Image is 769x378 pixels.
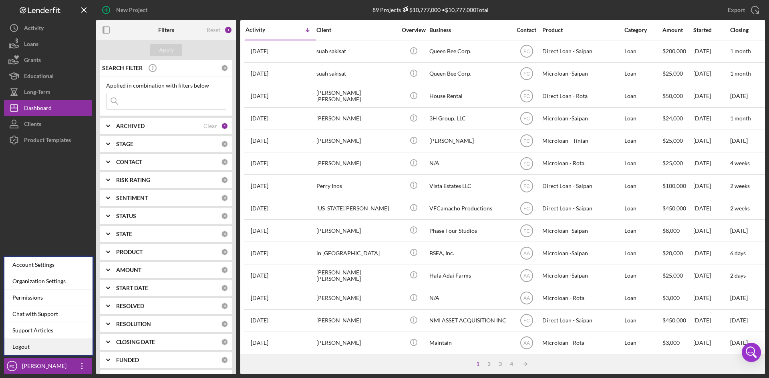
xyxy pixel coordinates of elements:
[429,63,509,84] div: Queen Bee Corp.
[429,86,509,107] div: House Rental
[662,227,680,234] span: $8,000
[523,116,530,122] text: FC
[730,272,746,279] time: 2 days
[693,220,729,241] div: [DATE]
[542,153,622,174] div: Microloan - Rota
[221,248,228,256] div: 0
[251,272,268,279] time: 2025-08-14 05:40
[730,137,748,144] time: [DATE]
[316,27,397,33] div: Client
[246,26,281,33] div: Activity
[542,198,622,219] div: Direct Loan - Saipan
[730,294,748,301] time: [DATE]
[116,285,148,291] b: START DATE
[523,296,529,301] text: AA
[506,361,517,367] div: 4
[693,288,729,309] div: [DATE]
[251,250,268,256] time: 2025-08-18 10:03
[221,230,228,238] div: 0
[624,242,662,264] div: Loan
[150,44,182,56] button: Apply
[24,116,41,134] div: Clients
[4,116,92,132] button: Clients
[4,290,93,306] div: Permissions
[24,100,52,118] div: Dashboard
[542,86,622,107] div: Direct Loan - Rota
[401,6,441,13] div: $10,777,000
[624,220,662,241] div: Loan
[203,123,217,129] div: Clear
[693,198,729,219] div: [DATE]
[523,250,529,256] text: AA
[662,92,683,99] span: $50,000
[4,358,92,374] button: FC[PERSON_NAME]
[116,231,132,237] b: STATE
[730,115,751,122] time: 1 month
[316,288,397,309] div: [PERSON_NAME]
[662,272,683,279] span: $25,000
[4,68,92,84] button: Educational
[221,64,228,72] div: 0
[693,86,729,107] div: [DATE]
[662,317,686,324] span: $450,000
[523,49,530,54] text: FC
[693,41,729,62] div: [DATE]
[251,317,268,324] time: 2025-07-31 05:31
[251,70,268,77] time: 2025-09-24 03:06
[24,20,44,38] div: Activity
[4,100,92,116] button: Dashboard
[542,108,622,129] div: Microloan -Saipan
[624,153,662,174] div: Loan
[730,70,751,77] time: 1 month
[542,242,622,264] div: Microloan -Saipan
[4,257,93,273] div: Account Settings
[693,153,729,174] div: [DATE]
[4,322,93,339] a: Support Articles
[730,182,750,189] time: 2 weeks
[523,94,530,99] text: FC
[624,265,662,286] div: Loan
[429,220,509,241] div: Phase Four Studios
[429,153,509,174] div: N/A
[624,86,662,107] div: Loan
[316,332,397,354] div: [PERSON_NAME]
[495,361,506,367] div: 3
[624,198,662,219] div: Loan
[399,27,429,33] div: Overview
[4,339,93,355] a: Logout
[221,284,228,292] div: 0
[4,52,92,68] a: Grants
[4,36,92,52] a: Loans
[730,317,748,324] time: [DATE]
[316,63,397,84] div: suah sakisat
[662,205,686,212] span: $450,000
[542,220,622,241] div: Microloan -Saipan
[429,27,509,33] div: Business
[116,195,148,201] b: SENTIMENT
[4,20,92,36] button: Activity
[251,228,268,234] time: 2025-08-22 02:35
[4,132,92,148] button: Product Templates
[116,2,147,18] div: New Project
[662,182,686,189] span: $100,000
[523,183,530,189] text: FC
[221,140,228,148] div: 0
[693,63,729,84] div: [DATE]
[24,84,50,102] div: Long-Term
[728,2,745,18] div: Export
[624,288,662,309] div: Loan
[624,27,662,33] div: Category
[316,198,397,219] div: [US_STATE][PERSON_NAME]
[96,2,155,18] button: New Project
[693,310,729,331] div: [DATE]
[221,176,228,184] div: 0
[693,175,729,196] div: [DATE]
[251,48,268,54] time: 2025-09-24 04:02
[523,161,530,166] text: FC
[116,357,139,363] b: FUNDED
[523,71,530,77] text: FC
[4,84,92,100] button: Long-Term
[693,130,729,152] div: [DATE]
